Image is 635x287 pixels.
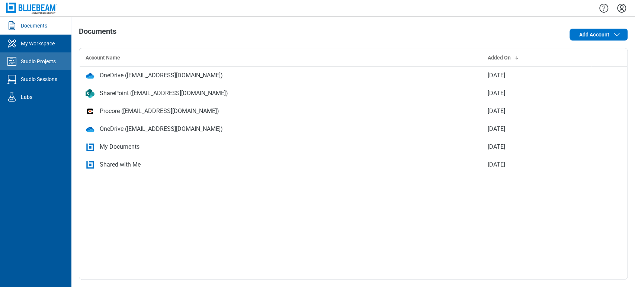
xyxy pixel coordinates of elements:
svg: My Workspace [6,38,18,49]
button: Settings [616,2,628,14]
button: Add Account [570,29,628,41]
td: [DATE] [482,156,591,174]
svg: Studio Sessions [6,73,18,85]
div: Account Name [86,54,476,61]
td: [DATE] [482,67,591,84]
td: [DATE] [482,138,591,156]
div: Documents [21,22,47,29]
img: Bluebeam, Inc. [6,3,57,13]
div: My Workspace [21,40,55,47]
td: [DATE] [482,120,591,138]
h1: Documents [79,27,116,39]
table: bb-data-table [79,48,627,174]
div: Procore ([EMAIL_ADDRESS][DOMAIN_NAME]) [100,107,219,116]
div: SharePoint ([EMAIL_ADDRESS][DOMAIN_NAME]) [100,89,228,98]
svg: Documents [6,20,18,32]
div: OneDrive ([EMAIL_ADDRESS][DOMAIN_NAME]) [100,125,223,133]
svg: Labs [6,91,18,103]
div: Studio Projects [21,58,56,65]
div: Shared with Me [100,160,141,169]
span: Add Account [579,31,609,38]
div: Studio Sessions [21,75,57,83]
div: Labs [21,93,32,101]
div: Added On [488,54,585,61]
svg: Studio Projects [6,55,18,67]
div: My Documents [100,142,139,151]
div: OneDrive ([EMAIL_ADDRESS][DOMAIN_NAME]) [100,71,223,80]
td: [DATE] [482,84,591,102]
td: [DATE] [482,102,591,120]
